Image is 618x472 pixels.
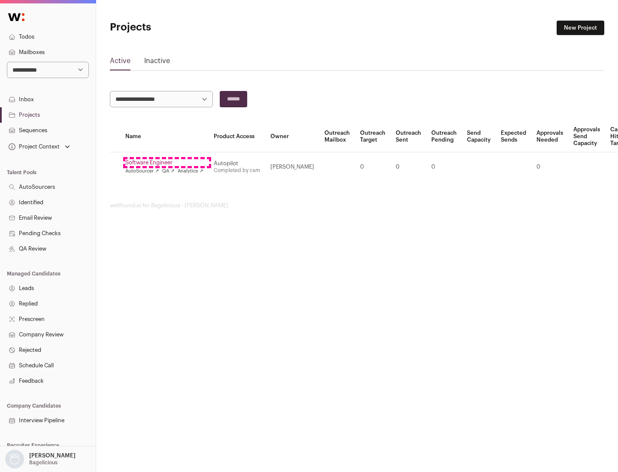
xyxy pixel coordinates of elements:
[144,56,170,70] a: Inactive
[531,121,568,152] th: Approvals Needed
[209,121,265,152] th: Product Access
[110,56,130,70] a: Active
[7,143,60,150] div: Project Context
[120,121,209,152] th: Name
[496,121,531,152] th: Expected Sends
[214,160,260,167] div: Autopilot
[7,141,72,153] button: Open dropdown
[29,459,58,466] p: Bagelicious
[162,168,174,175] a: QA ↗
[391,152,426,182] td: 0
[265,121,319,152] th: Owner
[3,450,77,469] button: Open dropdown
[568,121,605,152] th: Approvals Send Capacity
[214,168,260,173] a: Completed by csm
[557,21,604,35] a: New Project
[426,121,462,152] th: Outreach Pending
[531,152,568,182] td: 0
[426,152,462,182] td: 0
[110,21,275,34] h1: Projects
[355,152,391,182] td: 0
[319,121,355,152] th: Outreach Mailbox
[5,450,24,469] img: nopic.png
[110,202,604,209] footer: wellfound:ai for Bagelicious - [PERSON_NAME]
[355,121,391,152] th: Outreach Target
[391,121,426,152] th: Outreach Sent
[462,121,496,152] th: Send Capacity
[3,9,29,26] img: Wellfound
[29,452,76,459] p: [PERSON_NAME]
[265,152,319,182] td: [PERSON_NAME]
[178,168,203,175] a: Analytics ↗
[125,168,159,175] a: AutoSourcer ↗
[125,159,203,166] a: Software Engineer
